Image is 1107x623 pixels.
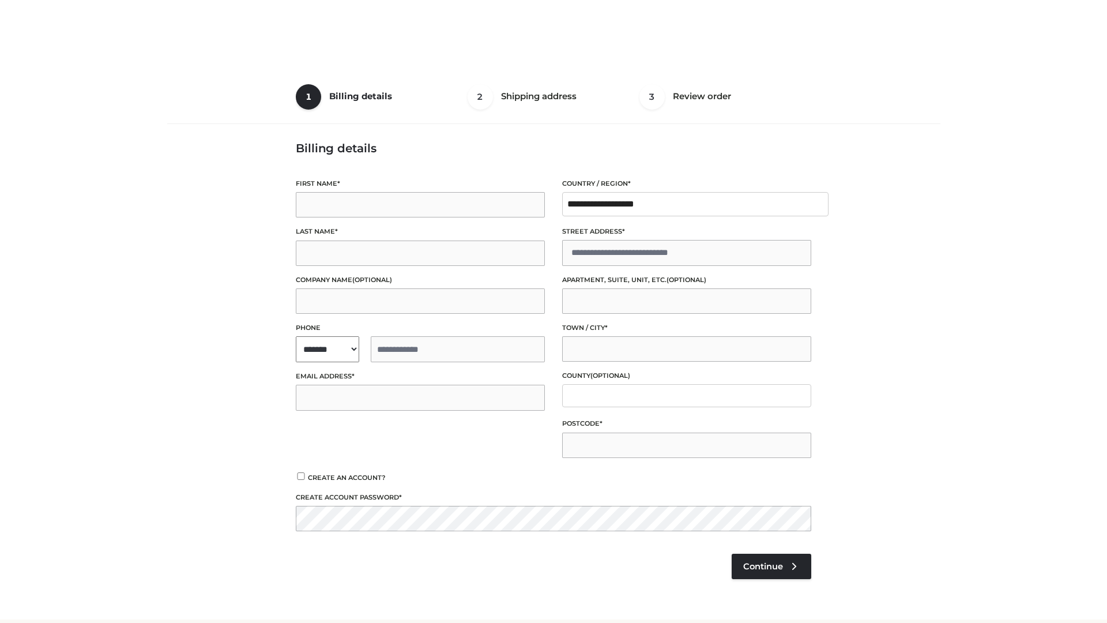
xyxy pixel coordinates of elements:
span: 2 [468,84,493,110]
label: Create account password [296,492,811,503]
span: (optional) [590,371,630,380]
span: Review order [673,91,731,102]
label: Town / City [562,322,811,333]
label: Apartment, suite, unit, etc. [562,275,811,286]
span: 1 [296,84,321,110]
label: County [562,370,811,381]
label: Street address [562,226,811,237]
h3: Billing details [296,141,811,155]
a: Continue [732,554,811,579]
span: 3 [639,84,665,110]
span: Continue [743,561,783,572]
input: Create an account? [296,472,306,480]
span: (optional) [352,276,392,284]
label: Company name [296,275,545,286]
label: Country / Region [562,178,811,189]
label: Last name [296,226,545,237]
label: First name [296,178,545,189]
span: Billing details [329,91,392,102]
label: Postcode [562,418,811,429]
label: Phone [296,322,545,333]
span: Shipping address [501,91,577,102]
span: (optional) [667,276,706,284]
label: Email address [296,371,545,382]
span: Create an account? [308,474,386,482]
